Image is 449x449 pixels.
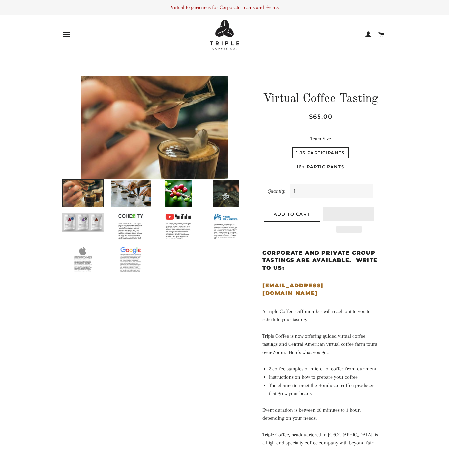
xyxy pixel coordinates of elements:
img: Triple Coffee Co - Logo [210,20,239,50]
img: Virtual Coffee Tasting [62,179,104,207]
img: Virtual Coffee Tasting [110,179,152,207]
label: Quantity [268,187,285,195]
img: Virtual Coffee Tasting-Roasted Coffee-Triple Coffee Co. [62,212,105,233]
label: Team Size [262,135,379,143]
p: Triple Coffee is now offering guided virtual coffee tastings and Central American virtual coffee ... [262,332,379,357]
img: Virtual Coffee Tasting-Roasted Coffee-Triple Coffee Co. [119,245,142,273]
img: Virtual Coffee Tasting-Roasted Coffee-Triple Coffee Co. [164,179,192,207]
img: Virtual Coffee Tasting-Roasted Coffee-Triple Coffee Co. [117,212,144,240]
h1: Virtual Coffee Tasting [262,91,379,107]
label: 16+ Participants [293,161,348,172]
span: Add to Cart [274,211,310,217]
img: Virtual Coffee Tasting-Roasted Coffee-Triple Coffee Co. [213,212,239,240]
a: [EMAIL_ADDRESS][DOMAIN_NAME] [262,282,324,296]
img: Virtual Coffee Tasting [81,76,228,207]
button: Add to Cart [264,207,320,221]
img: Virtual Coffee Tasting-Roasted Coffee-Triple Coffee Co. [73,245,93,273]
li: Instructions on how to prepare your coffee [269,373,379,381]
li: The chance to meet the Honduran coffee producer that grew your beans [269,381,379,398]
p: A Triple Coffee staff member will reach out to you to schedule your tasting. [262,307,379,324]
img: Virtual Coffee Tasting-Roasted Coffee-Triple Coffee Co. [212,179,240,207]
img: Virtual Coffee Tasting-Roasted Coffee-Triple Coffee Co. [164,212,193,240]
p: Event duration is between 30 minutes to 1 hour, depending on your needs. [262,406,379,422]
strong: Corporate and private group tastings are available. Write to us: [262,250,378,271]
label: 1-15 Participants [292,147,348,158]
span: $65.00 [309,113,333,120]
li: 3 coffee samples of micro-lot coffee from our menu [269,365,379,373]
